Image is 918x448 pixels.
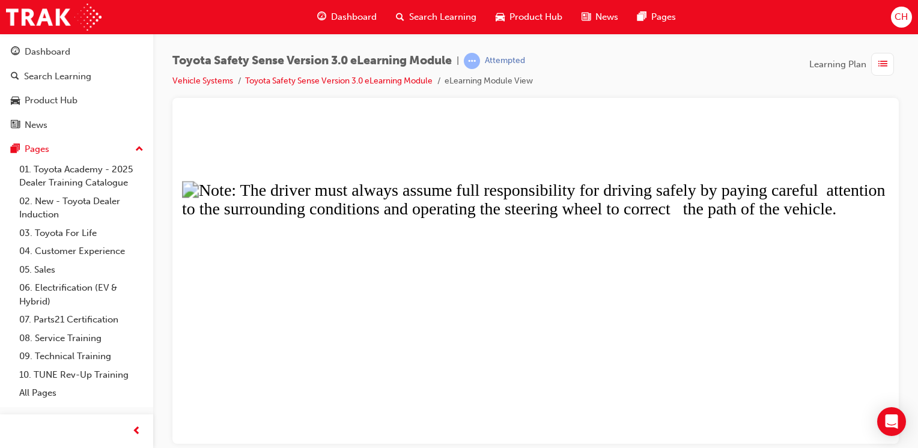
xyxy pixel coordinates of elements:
span: search-icon [396,10,404,25]
a: 09. Technical Training [14,347,148,366]
span: up-icon [135,142,144,157]
a: pages-iconPages [628,5,685,29]
span: car-icon [11,95,20,106]
span: Toyota Safety Sense Version 3.0 eLearning Module [172,54,452,68]
a: 01. Toyota Academy - 2025 Dealer Training Catalogue [14,160,148,192]
a: News [5,114,148,136]
div: Product Hub [25,94,78,107]
a: 04. Customer Experience [14,242,148,261]
div: News [25,118,47,132]
li: eLearning Module View [445,74,533,88]
a: All Pages [14,384,148,402]
button: Pages [5,138,148,160]
span: prev-icon [132,424,141,439]
a: Vehicle Systems [172,76,233,86]
div: Dashboard [25,45,70,59]
a: Toyota Safety Sense Version 3.0 eLearning Module [245,76,433,86]
span: Search Learning [409,10,476,24]
button: CH [891,7,912,28]
span: Product Hub [509,10,562,24]
div: Open Intercom Messenger [877,407,906,436]
span: list-icon [878,57,887,72]
span: news-icon [11,120,20,131]
div: Search Learning [24,70,91,83]
a: 05. Sales [14,261,148,279]
a: 10. TUNE Rev-Up Training [14,366,148,384]
img: Trak [6,4,102,31]
button: DashboardSearch LearningProduct HubNews [5,38,148,138]
div: Attempted [485,55,525,67]
a: search-iconSearch Learning [386,5,486,29]
a: car-iconProduct Hub [486,5,572,29]
span: News [595,10,618,24]
a: 08. Service Training [14,329,148,348]
a: 02. New - Toyota Dealer Induction [14,192,148,224]
a: 07. Parts21 Certification [14,310,148,329]
a: Dashboard [5,41,148,63]
div: Pages [25,142,49,156]
a: guage-iconDashboard [308,5,386,29]
span: CH [895,10,908,24]
span: guage-icon [317,10,326,25]
a: Product Hub [5,89,148,112]
span: news-icon [582,10,591,25]
span: learningRecordVerb_ATTEMPT-icon [464,53,480,69]
span: pages-icon [637,10,646,25]
span: car-icon [496,10,505,25]
span: search-icon [11,71,19,82]
a: 06. Electrification (EV & Hybrid) [14,279,148,310]
a: Search Learning [5,65,148,88]
span: Pages [651,10,676,24]
span: pages-icon [11,144,20,155]
span: | [457,54,459,68]
a: news-iconNews [572,5,628,29]
span: guage-icon [11,47,20,58]
a: 03. Toyota For Life [14,224,148,243]
span: Learning Plan [809,58,866,71]
button: Learning Plan [809,53,899,76]
span: Dashboard [331,10,377,24]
